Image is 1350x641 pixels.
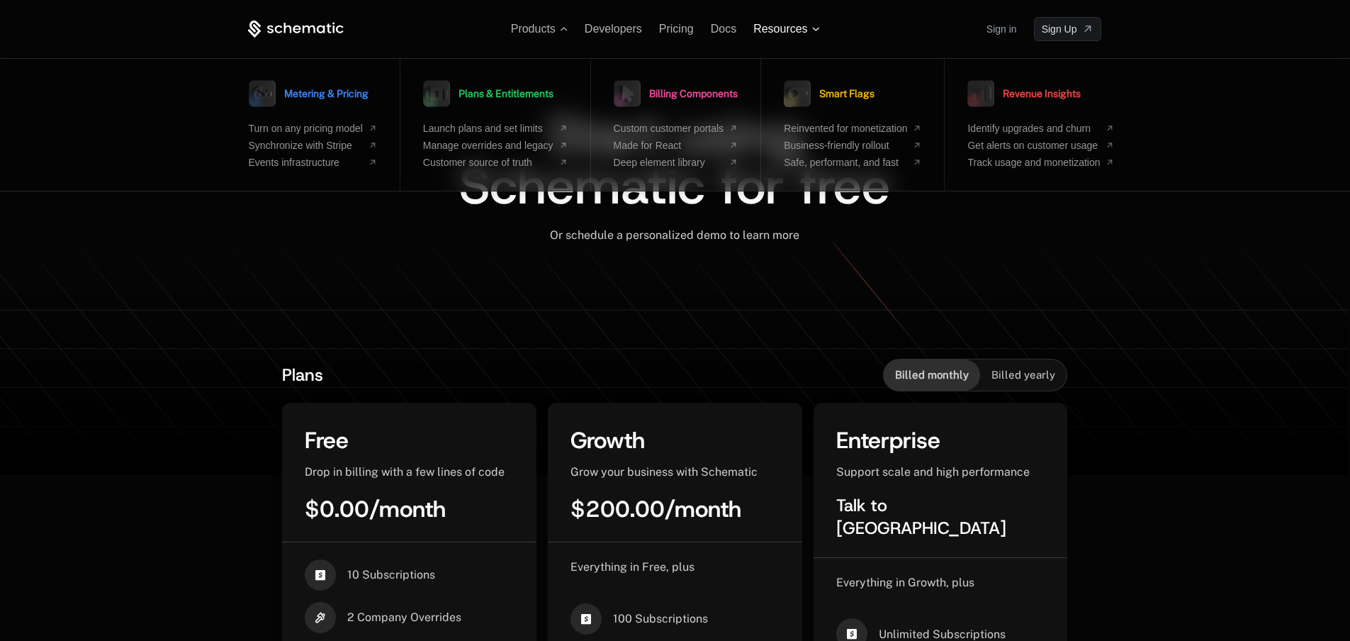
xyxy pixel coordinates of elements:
[614,157,724,168] span: Deep element library
[784,123,907,134] span: Reinvented for monetization
[986,18,1017,40] a: Sign in
[347,610,461,625] span: 2 Company Overrides
[305,494,369,524] span: $0.00
[967,157,1100,168] span: Track usage and monetization
[570,425,645,455] span: Growth
[836,425,940,455] span: Enterprise
[249,140,363,151] span: Synchronize with Stripe
[423,140,568,151] a: Manage overrides and legacy
[784,140,921,151] a: Business-friendly rollout
[423,157,553,168] span: Customer source of truth
[305,602,336,633] i: hammer
[249,140,377,151] a: Synchronize with Stripe
[249,157,377,168] a: Events infrastructure
[423,157,568,168] a: Customer source of truth
[1042,22,1077,36] span: Sign Up
[967,140,1114,151] a: Get alerts on customer usage
[967,123,1100,134] span: Identify upgrades and churn
[613,611,708,627] span: 100 Subscriptions
[305,465,505,479] span: Drop in billing with a few lines of code
[249,76,369,111] a: Metering & Pricing
[784,157,921,168] a: Safe, performant, and fast
[819,89,874,99] span: Smart Flags
[836,494,1006,540] span: Talk to [GEOGRAPHIC_DATA]
[784,76,874,111] a: Smart Flags
[511,23,556,35] span: Products
[550,228,799,242] span: Or schedule a personalized demo to learn more
[784,140,907,151] span: Business-friendly rollout
[614,123,724,134] span: Custom customer portals
[423,140,553,151] span: Manage overrides and legacy
[614,140,724,151] span: Made for React
[423,123,568,134] a: Launch plans and set limits
[784,157,907,168] span: Safe, performant, and fast
[967,76,1081,111] a: Revenue Insights
[614,140,738,151] a: Made for React
[614,157,738,168] a: Deep element library
[369,494,446,524] span: / month
[282,364,323,386] span: Plans
[423,123,553,134] span: Launch plans and set limits
[249,157,363,168] span: Events infrastructure
[570,465,758,479] span: Grow your business with Schematic
[836,465,1030,479] span: Support scale and high performance
[305,559,336,591] i: cashapp
[991,368,1055,382] span: Billed yearly
[967,157,1114,168] a: Track usage and monetization
[570,560,694,574] span: Everything in Free, plus
[585,23,642,35] a: Developers
[347,567,435,583] span: 10 Subscriptions
[1003,89,1081,99] span: Revenue Insights
[711,23,736,35] a: Docs
[614,76,738,111] a: Billing Components
[459,89,553,99] span: Plans & Entitlements
[423,76,553,111] a: Plans & Entitlements
[305,425,349,455] span: Free
[1034,17,1102,41] a: [object Object]
[967,140,1100,151] span: Get alerts on customer usage
[570,603,602,635] i: cashapp
[753,23,807,35] span: Resources
[570,494,665,524] span: $200.00
[284,89,369,99] span: Metering & Pricing
[249,123,363,134] span: Turn on any pricing model
[967,123,1114,134] a: Identify upgrades and churn
[649,89,738,99] span: Billing Components
[249,123,377,134] a: Turn on any pricing model
[836,576,974,589] span: Everything in Growth, plus
[659,23,694,35] a: Pricing
[895,368,969,382] span: Billed monthly
[614,123,738,134] a: Custom customer portals
[784,123,921,134] a: Reinvented for monetization
[665,494,741,524] span: / month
